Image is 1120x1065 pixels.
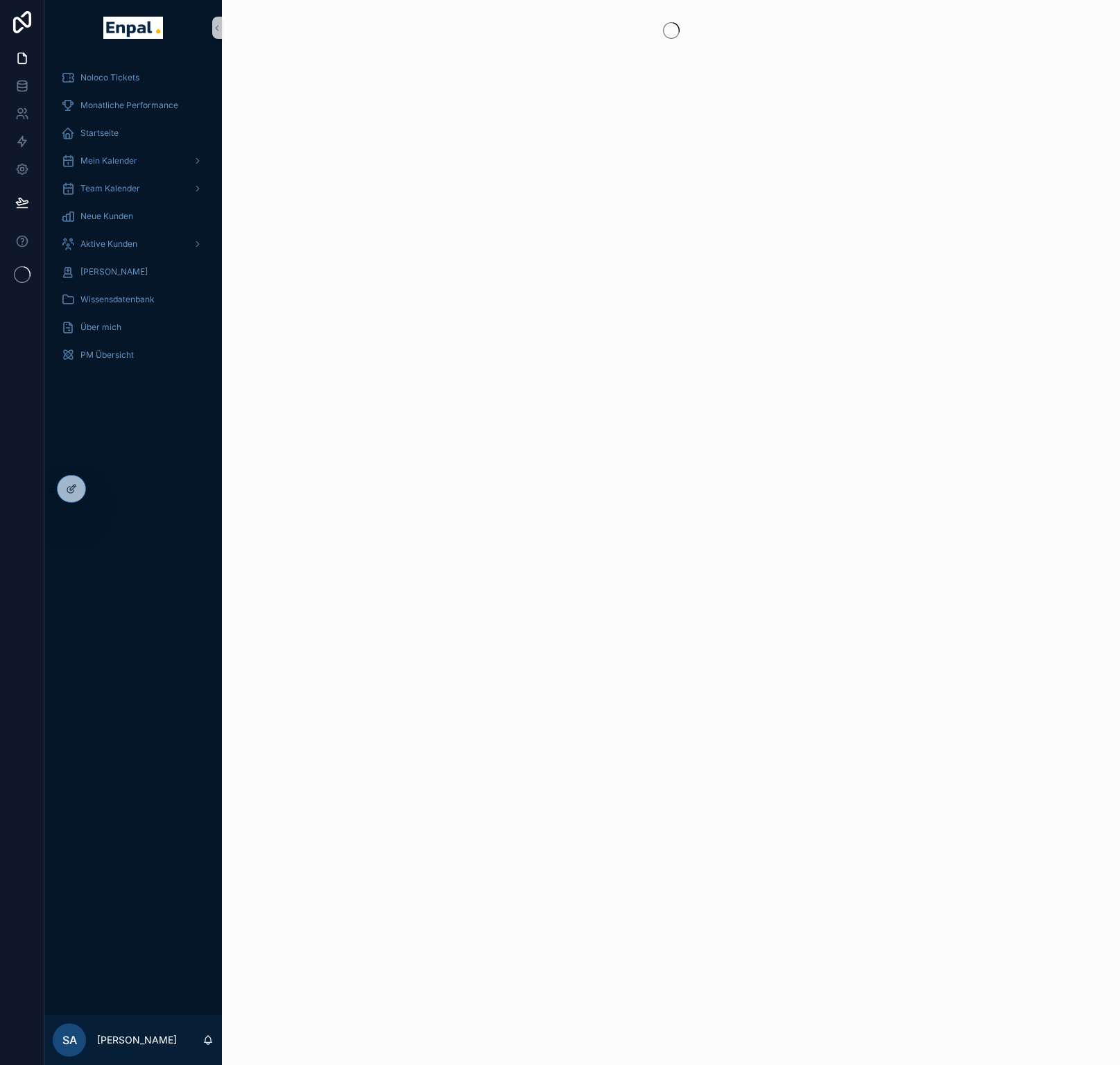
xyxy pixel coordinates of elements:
[53,121,214,146] a: Startseite
[80,128,119,139] span: Startseite
[80,349,134,361] span: PM Übersicht
[80,100,178,111] span: Monatliche Performance
[80,211,133,222] span: Neue Kunden
[53,259,214,284] a: [PERSON_NAME]
[97,1033,177,1047] p: [PERSON_NAME]
[53,176,214,201] a: Team Kalender
[80,183,140,194] span: Team Kalender
[80,266,148,277] span: [PERSON_NAME]
[44,55,222,386] div: scrollable content
[53,287,214,312] a: Wissensdatenbank
[53,65,214,90] a: Noloco Tickets
[62,1032,77,1048] span: SA
[80,294,155,305] span: Wissensdatenbank
[80,239,137,250] span: Aktive Kunden
[53,232,214,257] a: Aktive Kunden
[80,155,137,166] span: Mein Kalender
[80,322,121,333] span: Über mich
[103,17,162,39] img: App logo
[80,72,139,83] span: Noloco Tickets
[53,204,214,229] a: Neue Kunden
[53,315,214,340] a: Über mich
[53,148,214,173] a: Mein Kalender
[53,93,214,118] a: Monatliche Performance
[53,343,214,367] a: PM Übersicht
